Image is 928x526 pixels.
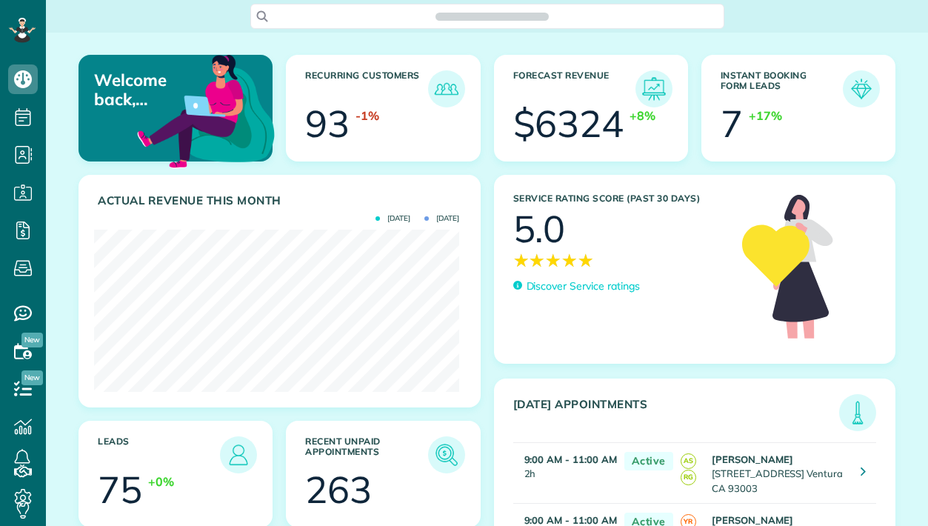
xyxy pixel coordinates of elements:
[529,247,545,273] span: ★
[513,398,840,431] h3: [DATE] Appointments
[513,279,640,294] a: Discover Service ratings
[148,473,174,490] div: +0%
[545,247,561,273] span: ★
[21,333,43,347] span: New
[305,471,372,508] div: 263
[624,452,673,470] span: Active
[513,247,530,273] span: ★
[524,453,617,465] strong: 9:00 AM - 11:00 AM
[134,38,278,182] img: dashboard_welcome-42a62b7d889689a78055ac9021e634bf52bae3f8056760290aed330b23ab8690.png
[424,215,459,222] span: [DATE]
[721,105,743,142] div: 7
[450,9,534,24] span: Search ZenMaid…
[847,74,876,104] img: icon_form_leads-04211a6a04a5b2264e4ee56bc0799ec3eb69b7e499cbb523a139df1d13a81ae0.png
[561,247,578,273] span: ★
[355,107,379,124] div: -1%
[843,398,872,427] img: icon_todays_appointments-901f7ab196bb0bea1936b74009e4eb5ffbc2d2711fa7634e0d609ed5ef32b18b.png
[513,105,624,142] div: $6324
[98,436,220,473] h3: Leads
[749,107,782,124] div: +17%
[708,443,849,503] td: [STREET_ADDRESS] Ventura CA 93003
[712,453,793,465] strong: [PERSON_NAME]
[513,70,635,107] h3: Forecast Revenue
[432,440,461,470] img: icon_unpaid_appointments-47b8ce3997adf2238b356f14209ab4cced10bd1f174958f3ca8f1d0dd7fffeee.png
[712,514,793,526] strong: [PERSON_NAME]
[305,436,427,473] h3: Recent unpaid appointments
[513,210,566,247] div: 5.0
[681,470,696,485] span: RG
[513,443,617,503] td: 2h
[375,215,410,222] span: [DATE]
[630,107,655,124] div: +8%
[98,194,465,207] h3: Actual Revenue this month
[527,279,640,294] p: Discover Service ratings
[98,471,142,508] div: 75
[305,70,427,107] h3: Recurring Customers
[432,74,461,104] img: icon_recurring_customers-cf858462ba22bcd05b5a5880d41d6543d210077de5bb9ebc9590e49fd87d84ed.png
[524,514,617,526] strong: 9:00 AM - 11:00 AM
[94,70,208,110] p: Welcome back, [PERSON_NAME]!
[578,247,594,273] span: ★
[681,453,696,469] span: AS
[305,105,350,142] div: 93
[21,370,43,385] span: New
[721,70,843,107] h3: Instant Booking Form Leads
[224,440,253,470] img: icon_leads-1bed01f49abd5b7fead27621c3d59655bb73ed531f8eeb49469d10e621d6b896.png
[513,193,727,204] h3: Service Rating score (past 30 days)
[639,74,669,104] img: icon_forecast_revenue-8c13a41c7ed35a8dcfafea3cbb826a0462acb37728057bba2d056411b612bbbe.png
